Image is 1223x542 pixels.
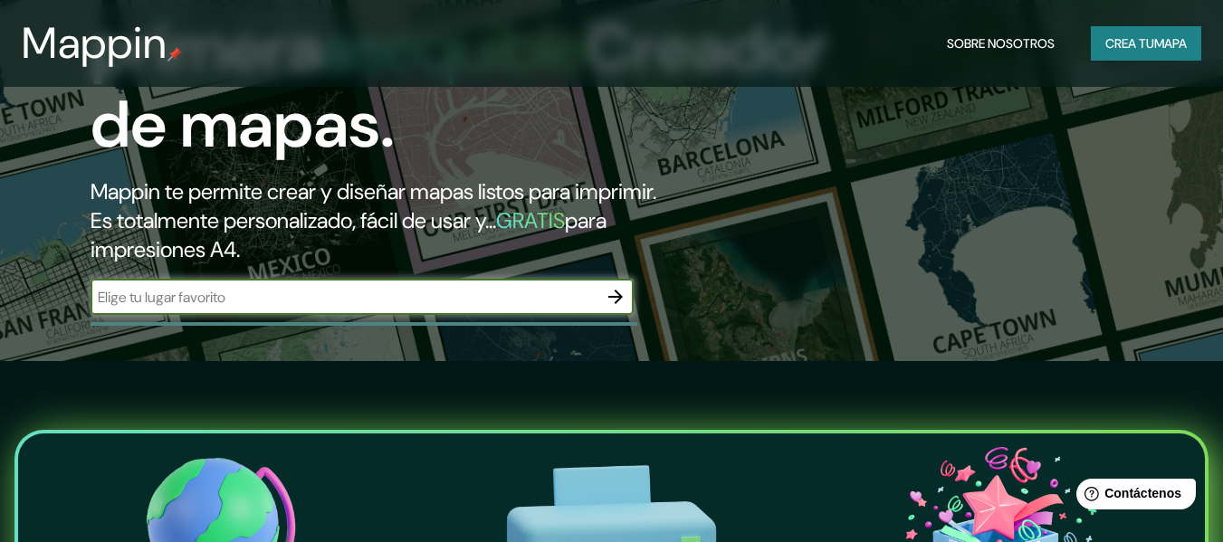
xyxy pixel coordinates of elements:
button: Crea tumapa [1091,26,1201,61]
button: Sobre nosotros [940,26,1062,61]
font: mapa [1154,35,1187,52]
input: Elige tu lugar favorito [91,287,597,308]
font: Mappin te permite crear y diseñar mapas listos para imprimir. [91,177,656,205]
font: GRATIS [496,206,565,234]
iframe: Lanzador de widgets de ayuda [1062,471,1203,522]
font: Crea tu [1105,35,1154,52]
font: Sobre nosotros [947,35,1055,52]
img: pin de mapeo [167,47,182,62]
font: Es totalmente personalizado, fácil de usar y... [91,206,496,234]
font: Mappin [22,14,167,71]
font: para impresiones A4. [91,206,607,263]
